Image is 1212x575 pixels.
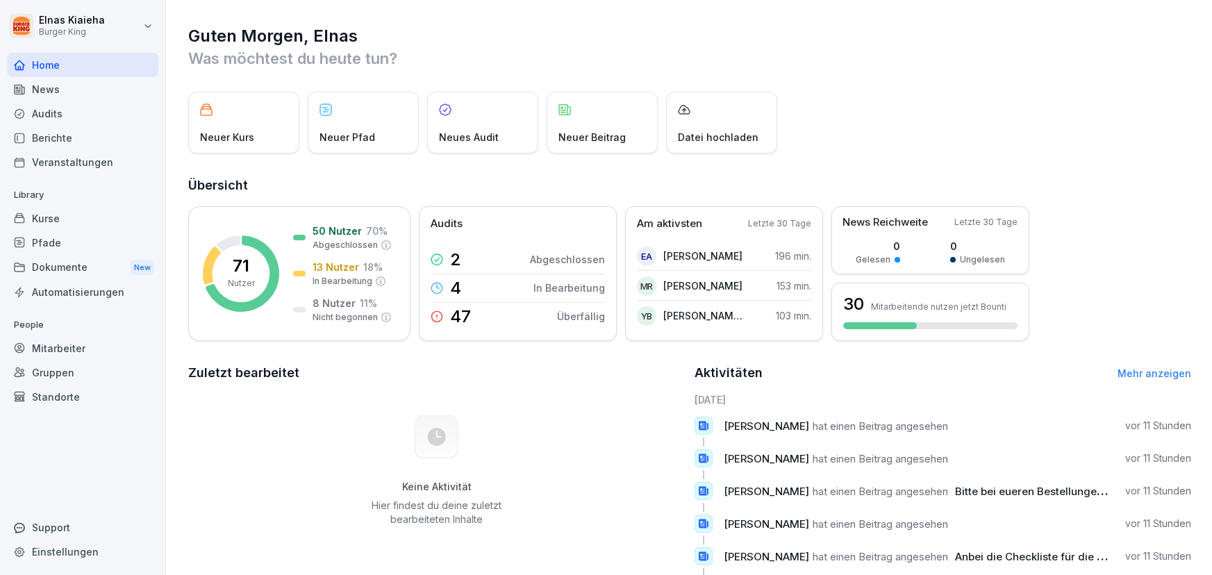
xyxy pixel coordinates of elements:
[7,360,158,385] a: Gruppen
[856,239,900,253] p: 0
[431,216,463,232] p: Audits
[7,280,158,304] a: Automatisierungen
[7,255,158,281] a: DokumenteNew
[7,255,158,281] div: Dokumente
[748,217,811,230] p: Letzte 30 Tage
[637,276,656,296] div: MR
[313,296,356,310] p: 8 Nutzer
[1125,517,1191,531] p: vor 11 Stunden
[695,392,1191,407] h6: [DATE]
[724,517,809,531] span: [PERSON_NAME]
[813,550,948,563] span: hat einen Beitrag angesehen
[637,306,656,326] div: YB
[233,258,249,274] p: 71
[724,550,809,563] span: [PERSON_NAME]
[313,239,378,251] p: Abgeschlossen
[363,260,383,274] p: 18 %
[7,206,158,231] a: Kurse
[200,130,254,144] p: Neuer Kurs
[450,280,461,297] p: 4
[724,419,809,433] span: [PERSON_NAME]
[557,309,605,324] p: Überfällig
[724,485,809,498] span: [PERSON_NAME]
[558,130,626,144] p: Neuer Beitrag
[954,216,1018,228] p: Letzte 30 Tage
[367,481,507,493] h5: Keine Aktivität
[319,130,375,144] p: Neuer Pfad
[7,53,158,77] a: Home
[7,231,158,255] a: Pfade
[7,77,158,101] a: News
[188,25,1191,47] h1: Guten Morgen, Elnas
[813,452,948,465] span: hat einen Beitrag angesehen
[950,239,1005,253] p: 0
[313,224,362,238] p: 50 Nutzer
[313,275,372,287] p: In Bearbeitung
[360,296,377,310] p: 11 %
[7,515,158,540] div: Support
[1125,451,1191,465] p: vor 11 Stunden
[1125,484,1191,498] p: vor 11 Stunden
[367,499,507,526] p: Hier findest du deine zuletzt bearbeiteten Inhalte
[813,517,948,531] span: hat einen Beitrag angesehen
[813,419,948,433] span: hat einen Beitrag angesehen
[663,249,742,263] p: [PERSON_NAME]
[871,301,1006,312] p: Mitarbeitende nutzen jetzt Bounti
[188,47,1191,69] p: Was möchtest du heute tun?
[7,101,158,126] a: Audits
[366,224,388,238] p: 70 %
[776,308,811,323] p: 103 min.
[450,251,461,268] p: 2
[842,215,928,231] p: News Reichweite
[439,130,499,144] p: Neues Audit
[450,308,471,325] p: 47
[7,336,158,360] a: Mitarbeiter
[530,252,605,267] p: Abgeschlossen
[1118,367,1191,379] a: Mehr anzeigen
[663,278,742,293] p: [PERSON_NAME]
[7,184,158,206] p: Library
[188,363,685,383] h2: Zuletzt bearbeitet
[663,308,743,323] p: [PERSON_NAME]-Abdelkouddous [PERSON_NAME]
[678,130,758,144] p: Datei hochladen
[7,314,158,336] p: People
[637,216,702,232] p: Am aktivsten
[7,385,158,409] a: Standorte
[188,176,1191,195] h2: Übersicht
[1125,419,1191,433] p: vor 11 Stunden
[695,363,763,383] h2: Aktivitäten
[228,277,255,290] p: Nutzer
[7,150,158,174] a: Veranstaltungen
[313,260,359,274] p: 13 Nutzer
[1125,549,1191,563] p: vor 11 Stunden
[637,247,656,266] div: EA
[724,452,809,465] span: [PERSON_NAME]
[955,485,1156,498] span: Bitte bei eueren Bestellungen beachten!
[813,485,948,498] span: hat einen Beitrag angesehen
[777,278,811,293] p: 153 min.
[7,540,158,564] a: Einstellungen
[39,15,105,26] p: Elnas Kiaieha
[533,281,605,295] p: In Bearbeitung
[313,311,378,324] p: Nicht begonnen
[775,249,811,263] p: 196 min.
[131,260,154,276] div: New
[7,126,158,150] a: Berichte
[856,253,890,266] p: Gelesen
[960,253,1005,266] p: Ungelesen
[843,292,864,316] h3: 30
[39,27,105,37] p: Burger King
